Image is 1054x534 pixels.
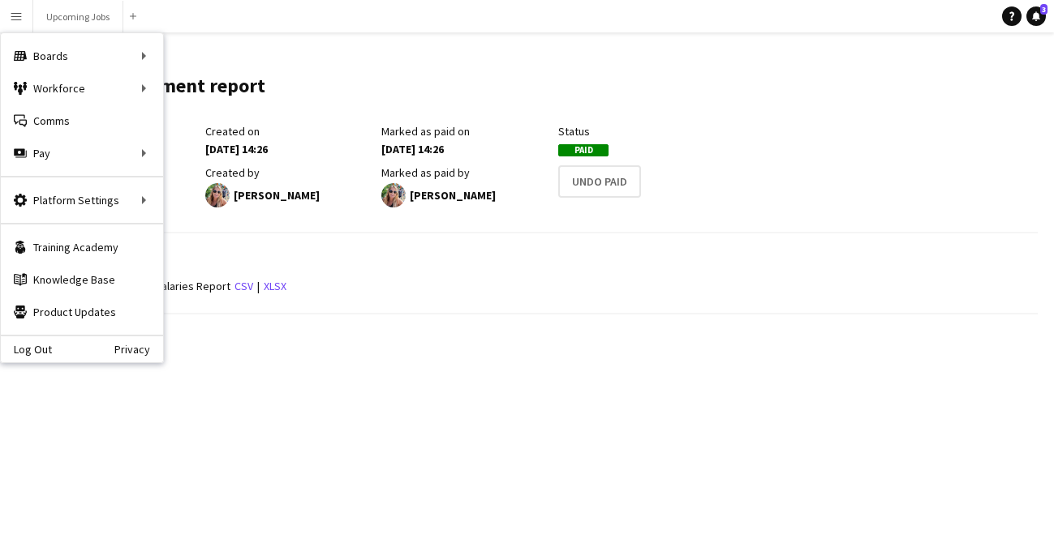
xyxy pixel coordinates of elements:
[234,279,253,293] a: csv
[205,142,374,156] div: [DATE] 14:26
[264,279,286,293] a: xlsx
[1,137,163,169] div: Pay
[28,250,1038,264] h3: Reports
[1,72,163,105] div: Workforce
[558,165,641,198] button: Undo Paid
[1,263,163,296] a: Knowledge Base
[381,183,550,207] div: [PERSON_NAME]
[381,124,550,139] div: Marked as paid on
[205,165,374,180] div: Created by
[33,1,123,32] button: Upcoming Jobs
[205,124,374,139] div: Created on
[558,124,727,139] div: Status
[1,40,163,72] div: Boards
[1,343,52,356] a: Log Out
[381,165,550,180] div: Marked as paid by
[114,343,163,356] a: Privacy
[205,183,374,207] div: [PERSON_NAME]
[1,105,163,137] a: Comms
[558,144,609,156] span: Paid
[1,184,163,216] div: Platform Settings
[1,231,163,263] a: Training Academy
[1040,4,1048,15] span: 3
[381,142,550,156] div: [DATE] 14:26
[1026,6,1046,26] a: 3
[1,296,163,328] a: Product Updates
[28,276,1038,297] div: |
